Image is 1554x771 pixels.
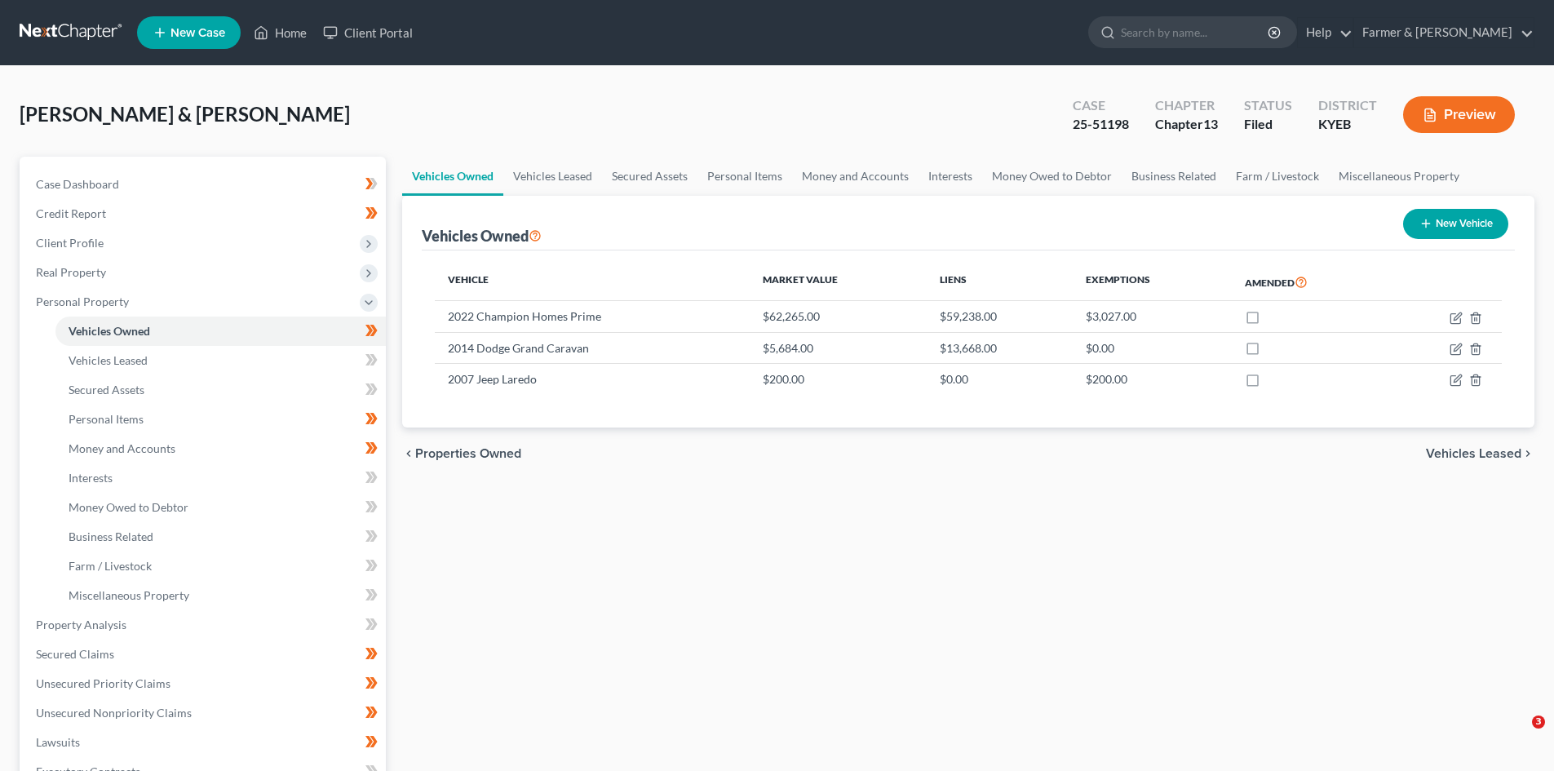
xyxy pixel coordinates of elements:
a: Help [1298,18,1353,47]
a: Secured Assets [602,157,697,196]
span: Client Profile [36,236,104,250]
div: Filed [1244,115,1292,134]
div: KYEB [1318,115,1377,134]
a: Credit Report [23,199,386,228]
span: Secured Claims [36,647,114,661]
span: Money Owed to Debtor [69,500,188,514]
span: New Case [170,27,225,39]
a: Miscellaneous Property [55,581,386,610]
td: $5,684.00 [750,332,927,363]
div: Vehicles Owned [422,226,542,246]
div: District [1318,96,1377,115]
td: $3,027.00 [1073,301,1232,332]
a: Interests [55,463,386,493]
a: Secured Assets [55,375,386,405]
span: 3 [1532,716,1545,729]
td: $200.00 [1073,364,1232,395]
div: 25-51198 [1073,115,1129,134]
th: Exemptions [1073,264,1232,301]
a: Personal Items [697,157,792,196]
span: Credit Report [36,206,106,220]
td: 2007 Jeep Laredo [435,364,750,395]
button: Preview [1403,96,1515,133]
td: $200.00 [750,364,927,395]
span: [PERSON_NAME] & [PERSON_NAME] [20,102,350,126]
span: Real Property [36,265,106,279]
i: chevron_right [1521,447,1534,460]
th: Amended [1232,264,1388,301]
button: New Vehicle [1403,209,1508,239]
a: Vehicles Owned [402,157,503,196]
button: Vehicles Leased chevron_right [1426,447,1534,460]
a: Unsecured Priority Claims [23,669,386,698]
div: Status [1244,96,1292,115]
a: Farm / Livestock [55,552,386,581]
a: Secured Claims [23,640,386,669]
a: Business Related [1122,157,1226,196]
th: Liens [927,264,1073,301]
th: Market Value [750,264,927,301]
td: $13,668.00 [927,332,1073,363]
a: Money Owed to Debtor [55,493,386,522]
a: Vehicles Leased [55,346,386,375]
a: Vehicles Leased [503,157,602,196]
span: Personal Items [69,412,144,426]
span: Lawsuits [36,735,80,749]
span: Interests [69,471,113,485]
span: Farm / Livestock [69,559,152,573]
a: Money and Accounts [55,434,386,463]
span: Business Related [69,530,153,543]
a: Money and Accounts [792,157,919,196]
td: 2022 Champion Homes Prime [435,301,750,332]
span: Unsecured Nonpriority Claims [36,706,192,720]
a: Client Portal [315,18,421,47]
a: Vehicles Owned [55,317,386,346]
div: Chapter [1155,115,1218,134]
iframe: Intercom live chat [1499,716,1538,755]
span: Personal Property [36,295,129,308]
span: Miscellaneous Property [69,588,189,602]
button: chevron_left Properties Owned [402,447,521,460]
a: Property Analysis [23,610,386,640]
span: Vehicles Owned [69,324,150,338]
a: Case Dashboard [23,170,386,199]
span: Secured Assets [69,383,144,397]
span: Vehicles Leased [69,353,148,367]
span: 13 [1203,116,1218,131]
a: Personal Items [55,405,386,434]
td: $0.00 [1073,332,1232,363]
a: Business Related [55,522,386,552]
td: $0.00 [927,364,1073,395]
span: Property Analysis [36,618,126,631]
th: Vehicle [435,264,750,301]
td: 2014 Dodge Grand Caravan [435,332,750,363]
span: Properties Owned [415,447,521,460]
i: chevron_left [402,447,415,460]
td: $59,238.00 [927,301,1073,332]
input: Search by name... [1121,17,1270,47]
a: Interests [919,157,982,196]
td: $62,265.00 [750,301,927,332]
a: Unsecured Nonpriority Claims [23,698,386,728]
a: Miscellaneous Property [1329,157,1469,196]
span: Unsecured Priority Claims [36,676,170,690]
span: Money and Accounts [69,441,175,455]
div: Case [1073,96,1129,115]
a: Lawsuits [23,728,386,757]
a: Money Owed to Debtor [982,157,1122,196]
span: Case Dashboard [36,177,119,191]
span: Vehicles Leased [1426,447,1521,460]
a: Farmer & [PERSON_NAME] [1354,18,1534,47]
div: Chapter [1155,96,1218,115]
a: Home [246,18,315,47]
a: Farm / Livestock [1226,157,1329,196]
